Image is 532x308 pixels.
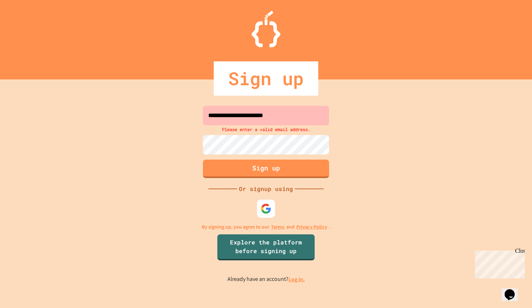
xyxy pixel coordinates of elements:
a: Log in. [288,276,305,283]
iframe: chat widget [472,248,525,278]
div: Please enter a valid email address. [201,125,331,133]
div: Or signup using [237,185,295,193]
p: Already have an account? [227,275,305,284]
a: Explore the platform before signing up [217,234,315,260]
iframe: chat widget [502,279,525,301]
div: Chat with us now!Close [3,3,50,46]
a: Terms [271,223,284,231]
div: Sign up [214,61,318,96]
img: Logo.svg [252,11,280,47]
img: google-icon.svg [261,203,271,214]
button: Sign up [203,160,329,178]
p: By signing up, you agree to our and . [202,223,331,231]
a: Privacy Policy [296,223,327,231]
